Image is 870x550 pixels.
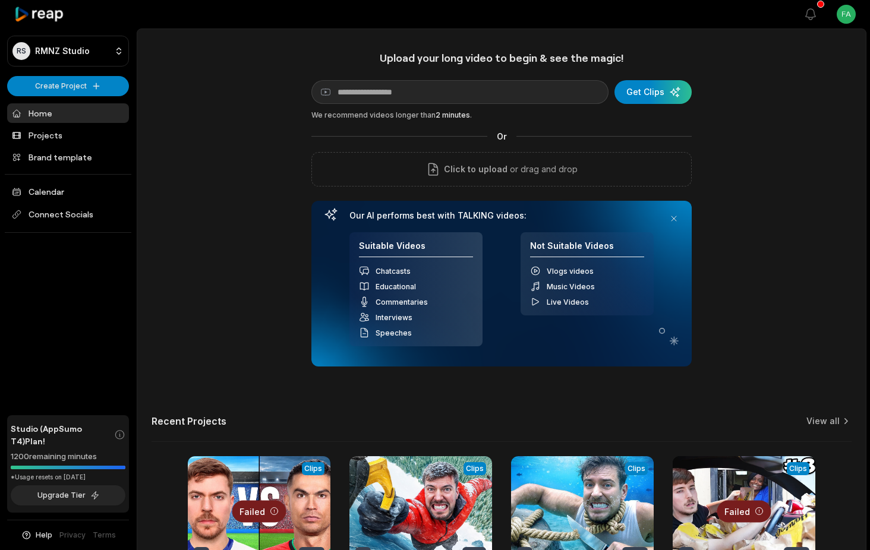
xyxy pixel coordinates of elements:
[311,110,692,121] div: We recommend videos longer than .
[487,130,516,143] span: Or
[311,51,692,65] h1: Upload your long video to begin & see the magic!
[508,162,578,176] p: or drag and drop
[7,182,129,201] a: Calendar
[547,267,594,276] span: Vlogs videos
[530,241,644,258] h4: Not Suitable Videos
[376,298,428,306] span: Commentaries
[7,125,129,145] a: Projects
[7,204,129,225] span: Connect Socials
[376,328,412,337] span: Speeches
[376,267,411,276] span: Chatcasts
[21,530,52,540] button: Help
[806,415,840,427] a: View all
[547,282,595,291] span: Music Videos
[11,485,125,505] button: Upgrade Tier
[359,241,473,258] h4: Suitable Videos
[7,147,129,167] a: Brand template
[614,80,692,104] button: Get Clips
[11,422,114,447] span: Studio (AppSumo T4) Plan!
[152,415,226,427] h2: Recent Projects
[547,298,589,306] span: Live Videos
[12,42,30,60] div: RS
[7,76,129,96] button: Create Project
[444,162,508,176] span: Click to upload
[7,103,129,123] a: Home
[36,530,52,540] span: Help
[376,282,416,291] span: Educational
[35,46,90,56] p: RMNZ Studio
[11,473,125,482] div: *Usage resets on [DATE]
[436,110,470,119] span: 2 minutes
[11,451,125,463] div: 1200 remaining minutes
[376,313,412,322] span: Interviews
[93,530,116,540] a: Terms
[349,210,654,221] h3: Our AI performs best with TALKING videos:
[59,530,86,540] a: Privacy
